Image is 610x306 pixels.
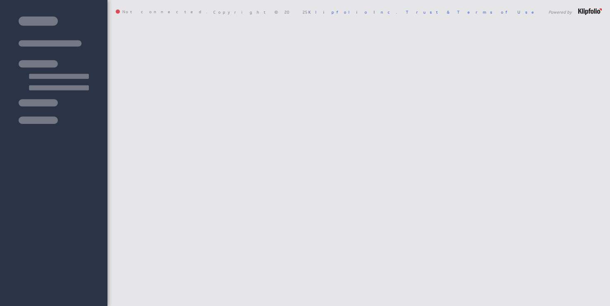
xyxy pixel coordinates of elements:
span: Copyright © 2025 [213,10,397,14]
a: Trust & Terms of Use [406,9,540,15]
span: Powered by [548,10,572,14]
img: logo-footer.png [578,8,602,15]
a: Klipfolio Inc. [308,9,397,15]
span: Not connected. [116,9,207,14]
img: skeleton-sidenav.svg [19,17,89,124]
